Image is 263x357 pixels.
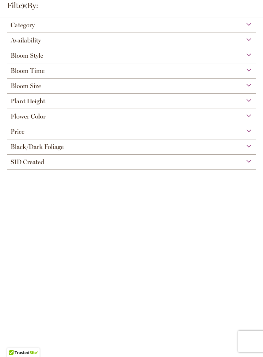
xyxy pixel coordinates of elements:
span: Price [11,128,24,136]
span: Black/Dark Foliage [11,143,64,151]
span: Bloom Time [11,67,45,75]
span: Flower Color [11,113,46,120]
span: Category [11,21,35,29]
span: Availability [11,36,41,44]
span: SID Created [11,158,44,166]
span: Bloom Style [11,52,43,59]
span: Bloom Size [11,82,41,90]
iframe: Launch Accessibility Center [5,332,25,352]
span: Plant Height [11,97,45,105]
